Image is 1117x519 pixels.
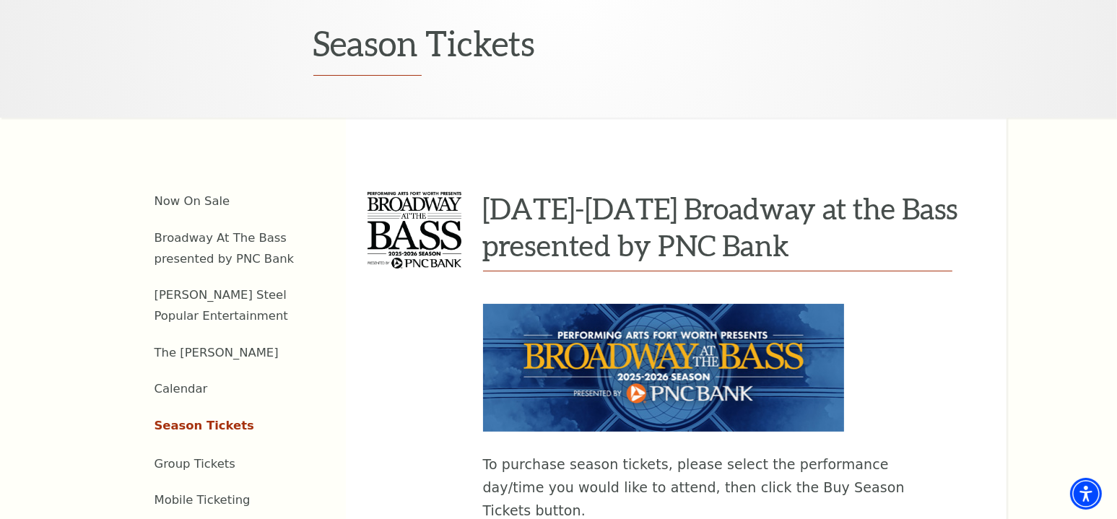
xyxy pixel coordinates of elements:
[368,192,461,269] img: 2025-2026 Broadway at the Bass presented by PNC Bank
[1070,478,1102,510] div: Accessibility Menu
[155,231,295,266] a: Broadway At The Bass presented by PNC Bank
[155,194,230,208] a: Now On Sale
[483,190,963,263] h3: [DATE]-[DATE] Broadway at the Bass presented by PNC Bank
[155,288,288,323] a: [PERSON_NAME] Steel Popular Entertainment
[155,382,208,396] a: Calendar
[313,22,804,76] h1: Season Tickets
[483,304,844,432] img: To purchase season tickets, please select the performance day/time you would like to attend, then...
[155,457,235,471] a: Group Tickets
[155,346,279,359] a: The [PERSON_NAME]
[155,493,251,507] a: Mobile Ticketing
[155,419,254,432] a: Season Tickets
